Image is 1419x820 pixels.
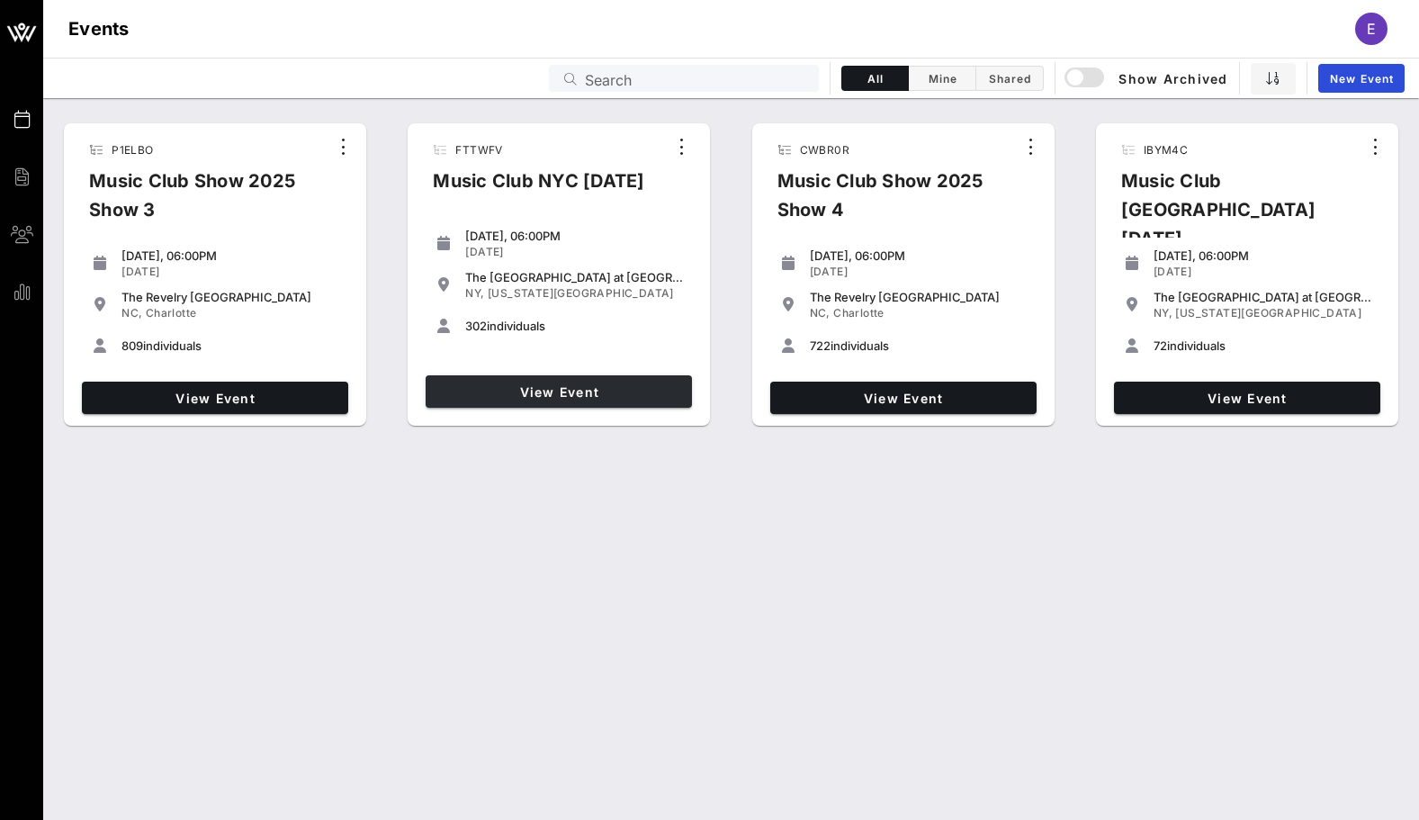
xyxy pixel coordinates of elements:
div: [DATE] [1154,265,1373,279]
div: [DATE] [465,245,685,259]
span: NC, [810,306,831,320]
span: P1ELBO [112,143,153,157]
a: New Event [1318,64,1405,93]
span: [US_STATE][GEOGRAPHIC_DATA] [1175,306,1361,320]
span: E [1367,20,1376,38]
span: View Event [777,391,1029,406]
span: NY, [465,286,484,300]
span: [US_STATE][GEOGRAPHIC_DATA] [488,286,674,300]
a: View Event [770,382,1037,414]
div: [DATE], 06:00PM [810,248,1029,263]
button: All [841,66,909,91]
span: FTTWFV [455,143,502,157]
div: [DATE] [810,265,1029,279]
div: The [GEOGRAPHIC_DATA] at [GEOGRAPHIC_DATA] [1154,290,1373,304]
div: The Revelry [GEOGRAPHIC_DATA] [810,290,1029,304]
span: IBYM4C [1144,143,1188,157]
span: 722 [810,338,831,353]
div: [DATE], 06:00PM [121,248,341,263]
span: Show Archived [1067,68,1227,89]
div: [DATE], 06:00PM [1154,248,1373,263]
span: 302 [465,319,487,333]
span: Mine [920,72,965,86]
span: All [853,72,897,86]
span: New Event [1329,72,1394,86]
span: NY, [1154,306,1172,320]
div: Music Club Show 2025 Show 4 [763,167,1017,239]
button: Shared [976,66,1044,91]
div: individuals [121,338,341,353]
button: Mine [909,66,976,91]
h1: Events [68,14,130,43]
span: NC, [121,306,142,320]
div: The [GEOGRAPHIC_DATA] at [GEOGRAPHIC_DATA] [465,270,685,284]
span: View Event [433,384,685,400]
div: E [1355,13,1388,45]
span: Shared [987,72,1032,86]
span: CWBR0R [800,143,849,157]
div: individuals [465,319,685,333]
div: [DATE] [121,265,341,279]
a: View Event [426,375,692,408]
span: 72 [1154,338,1167,353]
span: View Event [1121,391,1373,406]
a: View Event [1114,382,1380,414]
div: The Revelry [GEOGRAPHIC_DATA] [121,290,341,304]
div: individuals [1154,338,1373,353]
div: Music Club NYC [DATE] [418,167,659,210]
span: Charlotte [146,306,197,320]
span: 809 [121,338,143,353]
span: View Event [89,391,341,406]
a: View Event [82,382,348,414]
div: Music Club Show 2025 Show 3 [75,167,328,239]
div: [DATE], 06:00PM [465,229,685,243]
div: Music Club [GEOGRAPHIC_DATA] [DATE] [1107,167,1361,267]
button: Show Archived [1066,62,1228,95]
span: Charlotte [833,306,885,320]
div: individuals [810,338,1029,353]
